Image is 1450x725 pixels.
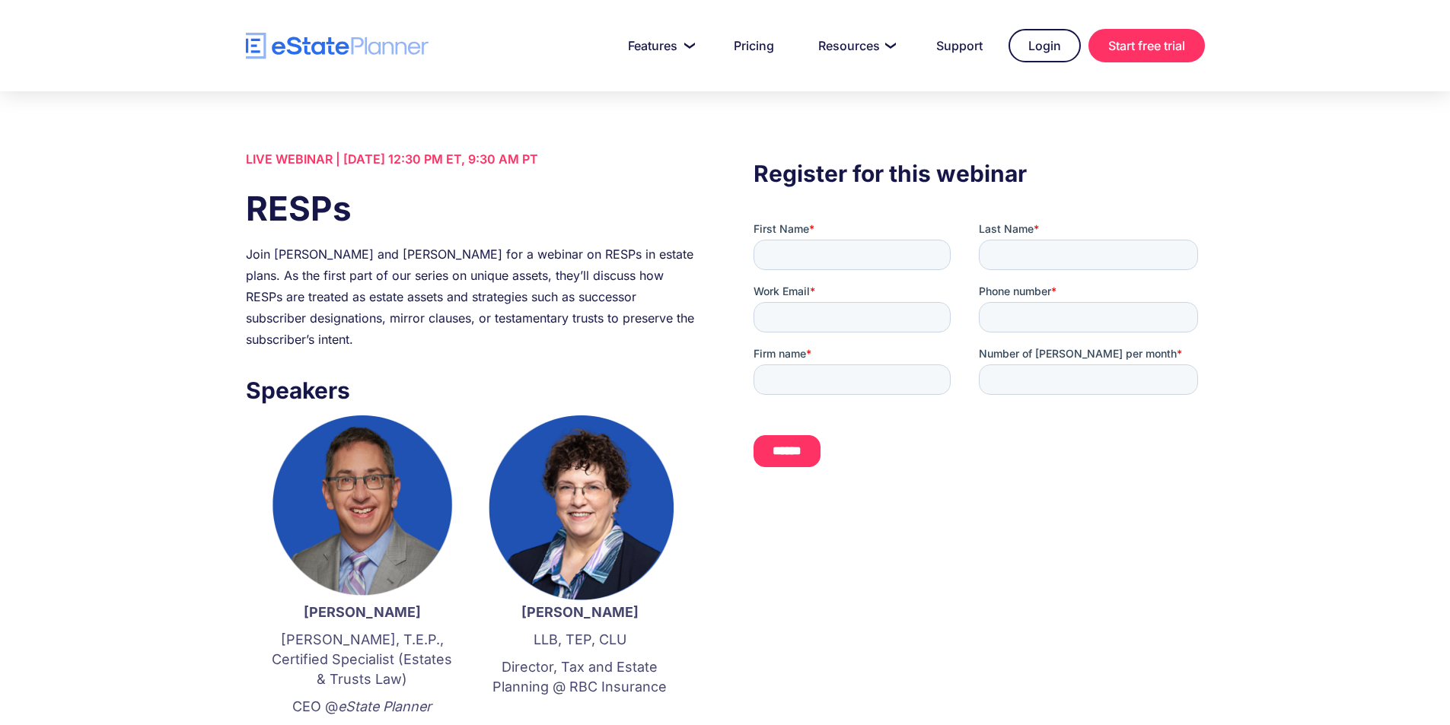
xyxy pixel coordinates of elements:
[246,185,696,232] h1: RESPs
[338,698,432,714] em: eState Planner
[754,221,1204,494] iframe: Form 0
[246,373,696,408] h3: Speakers
[486,657,674,697] p: Director, Tax and Estate Planning @ RBC Insurance
[486,704,674,724] p: ‍
[521,604,639,620] strong: [PERSON_NAME]
[246,148,696,170] div: LIVE WEBINAR | [DATE] 12:30 PM ET, 9:30 AM PT
[754,156,1204,191] h3: Register for this webinar
[800,30,910,61] a: Resources
[246,243,696,350] div: Join [PERSON_NAME] and [PERSON_NAME] for a webinar on RESPs in estate plans. As the first part of...
[1009,29,1081,62] a: Login
[715,30,792,61] a: Pricing
[610,30,708,61] a: Features
[1088,29,1205,62] a: Start free trial
[918,30,1001,61] a: Support
[269,697,456,717] p: CEO @
[269,630,456,689] p: [PERSON_NAME], T.E.P., Certified Specialist (Estates & Trusts Law)
[246,33,429,59] a: home
[486,630,674,650] p: LLB, TEP, CLU
[304,604,421,620] strong: [PERSON_NAME]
